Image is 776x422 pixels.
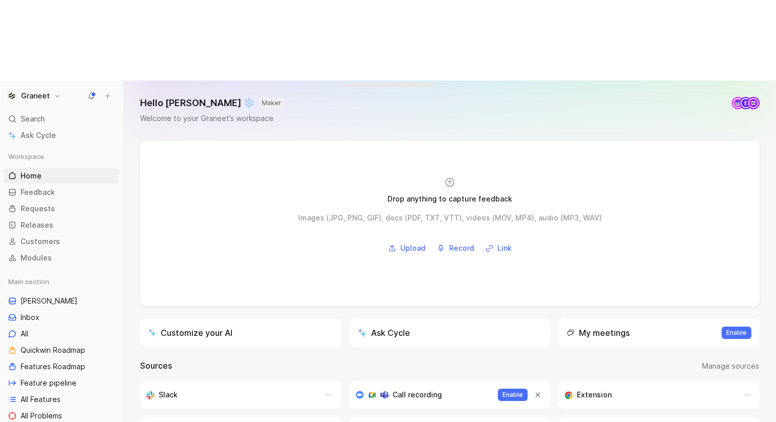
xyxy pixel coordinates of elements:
[146,389,315,401] div: Sync your customers, send feedback and get updates in Slack
[702,360,759,372] span: Manage sources
[498,389,528,401] button: Enable
[748,98,759,108] img: avatar
[497,242,512,254] span: Link
[4,359,119,374] a: Features Roadmap
[8,151,44,162] span: Workspace
[387,193,512,205] div: Drop anything to capture feedback
[21,394,61,405] span: All Features
[21,411,62,421] span: All Problems
[21,236,60,247] span: Customers
[159,389,178,401] h3: Slack
[298,212,602,224] div: Images (JPG, PNG, GIF), docs (PDF, TXT, VTT), videos (MOV, MP4), audio (MP3, WAV)
[21,378,76,388] span: Feature pipeline
[358,327,410,339] div: Ask Cycle
[4,310,119,325] a: Inbox
[4,293,119,309] a: [PERSON_NAME]
[4,185,119,200] a: Feedback
[4,89,63,103] button: GraneetGraneet
[4,111,119,127] div: Search
[21,345,85,355] span: Quickwin Roadmap
[482,240,515,256] button: Link
[4,343,119,358] a: Quickwin Roadmap
[350,318,551,347] button: Ask Cycle
[4,128,119,143] a: Ask Cycle
[449,242,474,254] span: Record
[4,326,119,341] a: All
[4,234,119,249] a: Customers
[4,392,119,407] a: All Features
[565,389,733,401] div: Capture feedback from anywhere on the web
[4,149,119,164] div: Workspace
[140,359,172,373] h2: Sources
[21,129,56,142] span: Ask Cycle
[7,91,17,101] img: Graneet
[4,274,119,289] div: Main section
[702,359,760,373] button: Manage sources
[400,242,425,254] span: Upload
[21,187,55,197] span: Feedback
[393,389,442,401] h3: Call recording
[259,98,284,108] button: MAKER
[4,375,119,391] a: Feature pipeline
[567,327,630,339] div: My meetings
[21,312,40,323] span: Inbox
[148,327,232,339] div: Customize your AI
[21,113,45,125] span: Search
[21,296,77,306] span: [PERSON_NAME]
[384,240,429,256] button: Upload
[21,204,55,214] span: Requests
[4,217,119,233] a: Releases
[722,327,751,339] button: Enable
[733,98,743,108] img: avatar
[21,220,53,230] span: Releases
[21,253,52,263] span: Modules
[21,171,42,181] span: Home
[577,389,612,401] h3: Extension
[356,389,490,401] div: Record & transcribe meetings from Zoom, Meet & Teams.
[741,98,751,108] div: E
[140,97,284,109] h1: Hello [PERSON_NAME] ❄️
[502,390,523,400] span: Enable
[4,168,119,184] a: Home
[4,201,119,216] a: Requests
[140,318,341,347] a: Customize your AI
[21,91,50,101] h1: Graneet
[4,250,119,266] a: Modules
[140,112,284,125] div: Welcome to your Graneet’s workspace
[8,276,49,287] span: Main section
[21,361,85,372] span: Features Roadmap
[433,240,478,256] button: Record
[726,328,747,338] span: Enable
[21,329,28,339] span: All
